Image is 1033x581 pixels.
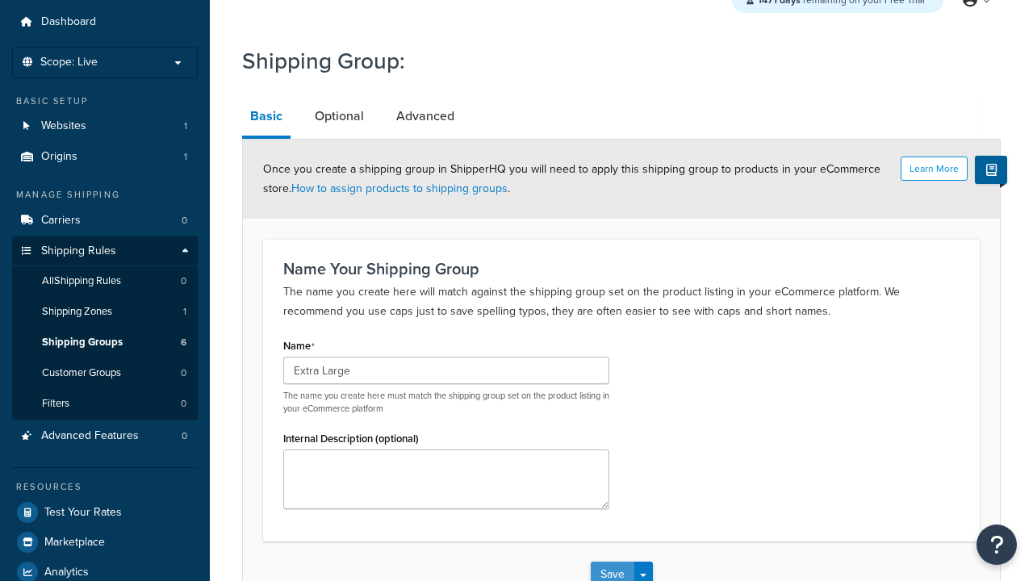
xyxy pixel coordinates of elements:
[41,119,86,133] span: Websites
[41,150,77,164] span: Origins
[184,150,187,164] span: 1
[40,56,98,69] span: Scope: Live
[975,156,1007,184] button: Show Help Docs
[12,358,198,388] a: Customer Groups0
[283,282,960,321] p: The name you create here will match against the shipping group set on the product listing in your...
[283,340,315,353] label: Name
[12,236,198,420] li: Shipping Rules
[12,206,198,236] a: Carriers0
[263,161,880,197] span: Once you create a shipping group in ShipperHQ you will need to apply this shipping group to produ...
[181,274,186,288] span: 0
[283,260,960,278] h3: Name Your Shipping Group
[12,266,198,296] a: AllShipping Rules0
[184,119,187,133] span: 1
[901,157,968,181] button: Learn More
[44,536,105,550] span: Marketplace
[182,214,187,228] span: 0
[388,97,462,136] a: Advanced
[181,336,186,349] span: 6
[12,111,198,141] li: Websites
[12,111,198,141] a: Websites1
[12,358,198,388] li: Customer Groups
[12,7,198,37] a: Dashboard
[41,214,81,228] span: Carriers
[283,433,419,445] label: Internal Description (optional)
[182,429,187,443] span: 0
[44,506,122,520] span: Test Your Rates
[12,498,198,527] a: Test Your Rates
[12,421,198,451] a: Advanced Features0
[307,97,372,136] a: Optional
[12,389,198,419] a: Filters0
[12,389,198,419] li: Filters
[242,97,291,139] a: Basic
[42,305,112,319] span: Shipping Zones
[181,397,186,411] span: 0
[12,528,198,557] a: Marketplace
[41,245,116,258] span: Shipping Rules
[42,336,123,349] span: Shipping Groups
[42,397,69,411] span: Filters
[12,421,198,451] li: Advanced Features
[12,297,198,327] li: Shipping Zones
[41,429,139,443] span: Advanced Features
[12,328,198,357] li: Shipping Groups
[283,390,609,415] p: The name you create here must match the shipping group set on the product listing in your eCommer...
[12,188,198,202] div: Manage Shipping
[42,274,121,288] span: All Shipping Rules
[41,15,96,29] span: Dashboard
[42,366,121,380] span: Customer Groups
[12,142,198,172] a: Origins1
[181,366,186,380] span: 0
[12,94,198,108] div: Basic Setup
[44,566,89,579] span: Analytics
[12,206,198,236] li: Carriers
[977,525,1017,565] button: Open Resource Center
[12,480,198,494] div: Resources
[183,305,186,319] span: 1
[12,142,198,172] li: Origins
[291,180,508,197] a: How to assign products to shipping groups
[12,328,198,357] a: Shipping Groups6
[12,297,198,327] a: Shipping Zones1
[242,45,981,77] h1: Shipping Group:
[12,236,198,266] a: Shipping Rules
